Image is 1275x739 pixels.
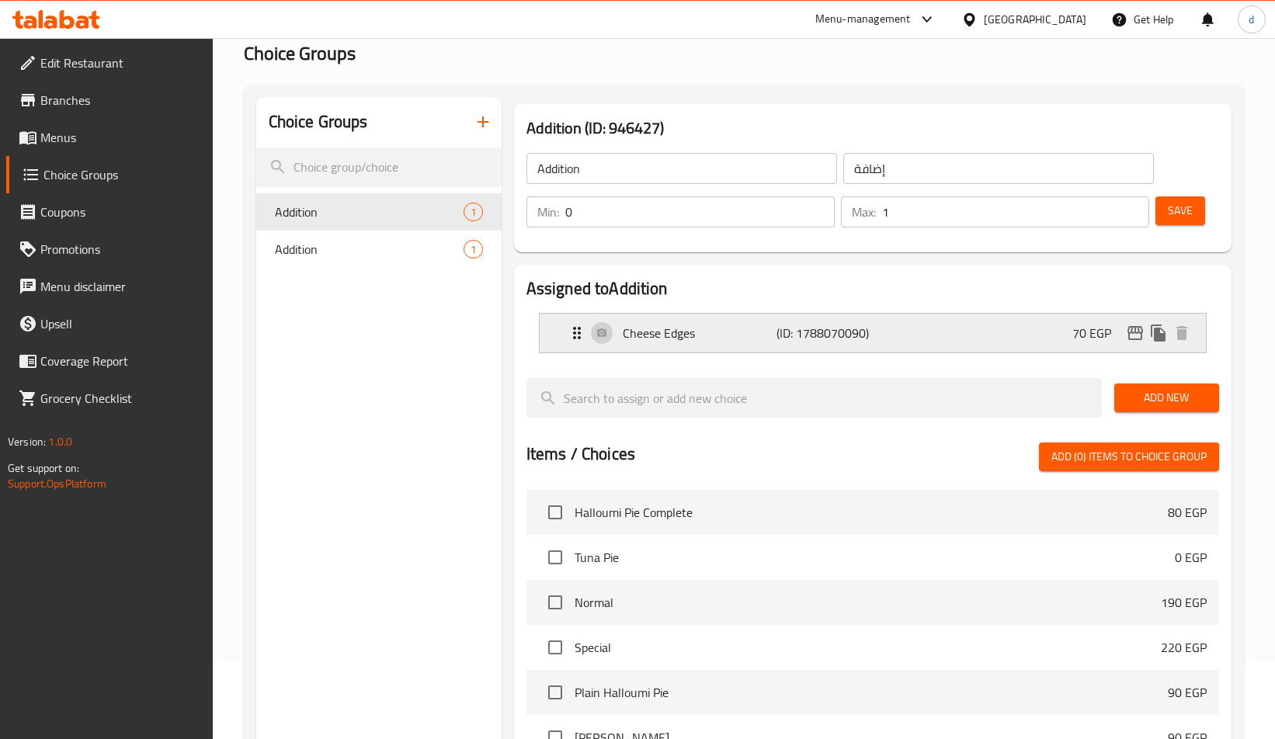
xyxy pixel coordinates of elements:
[256,193,502,231] div: Addition1
[1155,196,1205,225] button: Save
[1127,388,1207,408] span: Add New
[8,474,106,494] a: Support.OpsPlatform
[6,231,213,268] a: Promotions
[526,307,1219,359] li: Expand
[6,305,213,342] a: Upsell
[40,203,200,221] span: Coupons
[1124,321,1147,345] button: edit
[6,82,213,119] a: Branches
[40,314,200,333] span: Upsell
[6,44,213,82] a: Edit Restaurant
[984,11,1086,28] div: [GEOGRAPHIC_DATA]
[269,110,368,134] h2: Choice Groups
[1175,548,1207,567] p: 0 EGP
[6,342,213,380] a: Coverage Report
[40,91,200,109] span: Branches
[244,36,356,71] span: Choice Groups
[464,242,482,257] span: 1
[1249,11,1254,28] span: d
[1168,683,1207,702] p: 90 EGP
[275,240,464,258] span: Addition
[43,165,200,184] span: Choice Groups
[40,352,200,370] span: Coverage Report
[575,503,1168,522] span: Halloumi Pie Complete
[526,277,1219,300] h2: Assigned to Addition
[1168,503,1207,522] p: 80 EGP
[275,203,464,221] span: Addition
[1114,383,1219,412] button: Add New
[256,147,502,187] input: search
[6,156,213,193] a: Choice Groups
[623,324,776,342] p: Cheese Edges
[1072,324,1124,342] p: 70 EGP
[8,458,79,478] span: Get support on:
[575,593,1161,612] span: Normal
[776,324,879,342] p: (ID: 1788070090)
[526,116,1219,141] h3: Addition (ID: 946427)
[575,638,1161,657] span: Special
[40,128,200,147] span: Menus
[1168,201,1193,220] span: Save
[852,203,876,221] p: Max:
[40,277,200,296] span: Menu disclaimer
[256,231,502,268] div: Addition1
[1039,442,1219,471] button: Add (0) items to choice group
[40,240,200,258] span: Promotions
[526,442,635,466] h2: Items / Choices
[539,541,571,574] span: Select choice
[539,586,571,619] span: Select choice
[40,54,200,72] span: Edit Restaurant
[6,119,213,156] a: Menus
[815,10,911,29] div: Menu-management
[6,380,213,417] a: Grocery Checklist
[575,548,1175,567] span: Tuna Pie
[1147,321,1170,345] button: duplicate
[537,203,559,221] p: Min:
[575,683,1168,702] span: Plain Halloumi Pie
[526,378,1102,418] input: search
[539,496,571,529] span: Select choice
[464,240,483,258] div: Choices
[539,631,571,664] span: Select choice
[6,193,213,231] a: Coupons
[8,432,46,452] span: Version:
[1161,638,1207,657] p: 220 EGP
[539,676,571,709] span: Select choice
[1170,321,1193,345] button: delete
[1161,593,1207,612] p: 190 EGP
[48,432,72,452] span: 1.0.0
[40,389,200,408] span: Grocery Checklist
[6,268,213,305] a: Menu disclaimer
[464,205,482,220] span: 1
[1051,447,1207,467] span: Add (0) items to choice group
[540,314,1206,352] div: Expand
